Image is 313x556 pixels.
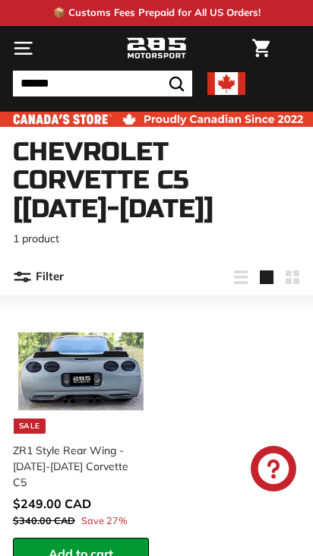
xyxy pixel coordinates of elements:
[53,5,261,21] p: 📦 Customs Fees Prepaid for All US Orders!
[13,138,300,223] h1: Chevrolet Corvette C5 [[DATE]-[DATE]]
[13,443,140,491] div: ZR1 Style Rear Wing - [DATE]-[DATE] Corvette C5
[81,513,128,528] span: Save 27%
[246,446,301,495] inbox-online-store-chat: Shopify online store chat
[13,496,91,511] span: $249.00 CAD
[14,419,46,434] div: Sale
[13,259,64,295] button: Filter
[126,36,187,62] img: Logo_285_Motorsport_areodynamics_components
[13,71,192,96] input: Search
[13,514,75,526] span: $340.00 CAD
[13,303,149,538] a: Sale ZR1 Style Rear Wing - [DATE]-[DATE] Corvette C5 Save 27%
[245,27,277,70] a: Cart
[13,231,300,247] p: 1 product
